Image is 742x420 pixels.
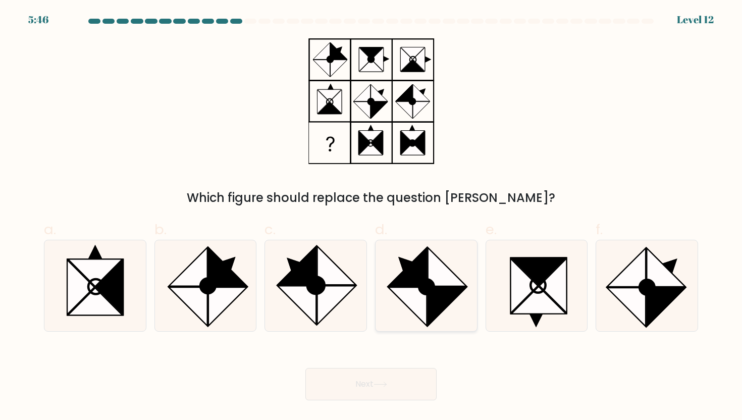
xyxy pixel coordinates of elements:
[677,12,714,27] div: Level 12
[305,368,437,400] button: Next
[50,189,692,207] div: Which figure should replace the question [PERSON_NAME]?
[596,220,603,239] span: f.
[375,220,387,239] span: d.
[28,12,48,27] div: 5:46
[154,220,167,239] span: b.
[44,220,56,239] span: a.
[264,220,276,239] span: c.
[486,220,497,239] span: e.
